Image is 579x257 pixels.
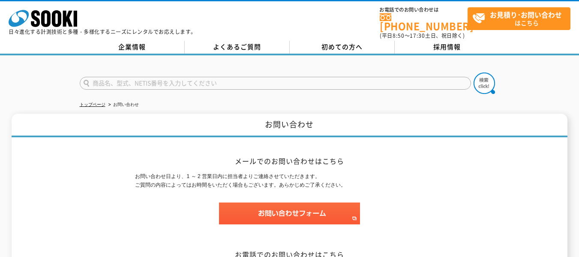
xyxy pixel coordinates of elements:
strong: お見積り･お問い合わせ [490,9,562,20]
p: 日々進化する計測技術と多種・多様化するニーズにレンタルでお応えします。 [9,29,196,34]
img: btn_search.png [474,73,495,94]
span: 初めての方へ [321,42,363,51]
a: 採用情報 [395,41,500,54]
p: お問い合わせ日より、1 ～ 2 営業日内に担当者よりご連絡させていただきます。 ご質問の内容によってはお時間をいただく場合もございます。あらかじめご了承ください。 [135,172,444,190]
li: お問い合わせ [107,100,139,109]
span: 8:50 [393,32,405,39]
a: よくあるご質問 [185,41,290,54]
h2: メールでのお問い合わせはこちら [135,157,444,166]
span: 17:30 [410,32,425,39]
a: [PHONE_NUMBER] [380,13,468,31]
input: 商品名、型式、NETIS番号を入力してください [80,77,471,90]
a: 初めての方へ [290,41,395,54]
span: お電話でのお問い合わせは [380,7,468,12]
a: お見積り･お問い合わせはこちら [468,7,570,30]
span: (平日 ～ 土日、祝日除く) [380,32,465,39]
img: お問い合わせフォーム [219,203,360,224]
h1: お問い合わせ [12,114,567,137]
a: トップページ [80,102,105,107]
a: お問い合わせフォーム [219,217,360,223]
span: はこちら [472,8,570,29]
a: 企業情報 [80,41,185,54]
